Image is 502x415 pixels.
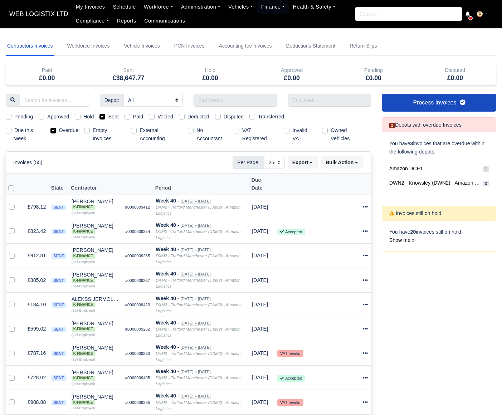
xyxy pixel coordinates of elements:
[52,375,65,381] span: sent
[52,205,65,210] span: sent
[218,36,273,56] a: Accounting fee Invoices
[125,351,150,356] small: #0000009283
[257,66,327,74] div: Approved
[125,229,150,234] small: #0000009254
[194,94,277,107] input: Start week...
[156,400,240,411] i: DXM2 - Trafford Manchester (DXM2) - Amazon Logistics
[249,174,274,195] th: Due Date
[156,246,179,252] strong: Week 40 -
[72,370,120,381] div: [PERSON_NAME] K-Finance
[181,321,211,326] small: [DATE] » [DATE]
[6,7,72,21] a: WEB LOGISTIX LTD
[72,345,120,356] div: [PERSON_NAME] K-Finance
[175,74,245,82] h5: £0.00
[72,297,120,307] div: ALEKSS JERMOLOVICS K-Finance
[156,351,240,362] i: DXM2 - Trafford Manchester (DXM2) - Amazon Logistics
[83,113,94,121] label: Hold
[321,156,364,169] button: Bulk Action
[72,278,95,283] span: K-Finance
[13,160,43,166] h6: Invoices (55)
[156,320,179,326] strong: Week 40 -
[20,366,49,390] td: £728.02
[156,271,179,277] strong: Week 40 -
[125,254,150,258] small: #0000009265
[389,176,489,190] a: DWN2 - Knowsley (DWN2) - Amazon Logistics (L34 7XL) 2
[20,292,49,317] td: £184.10
[156,393,179,399] strong: Week 40 -
[224,113,244,121] label: Disputed
[72,302,95,307] span: K-Finance
[72,284,95,288] small: (Self-Employed)
[466,381,502,415] div: Chat Widget
[72,223,120,234] div: [PERSON_NAME] K-Finance
[125,278,150,283] small: #0000009267
[156,278,240,288] i: DXM2 - Trafford Manchester (DXM2) - Amazon Logistics
[252,350,268,356] span: 6 days from now
[47,113,69,121] label: Approved
[348,36,378,56] a: Return Slips
[93,66,164,74] div: Sent
[277,229,305,235] small: Accepted
[233,156,264,169] span: Per Page:
[140,126,182,143] label: External Accounting
[72,333,95,337] small: (Self-Employed)
[277,350,303,357] small: VAT-Invalid
[72,199,120,210] div: [PERSON_NAME]
[277,399,303,406] small: VAT-Invalid
[20,195,49,219] td: £798.12
[181,223,211,228] small: [DATE] » [DATE]
[389,237,415,243] a: Show me »
[52,400,65,405] span: sent
[251,63,333,85] div: Approved
[72,272,120,283] div: [PERSON_NAME] K-Finance
[52,229,65,234] span: sent
[420,74,491,82] h5: £0.00
[331,126,365,143] label: Owned Vehicles
[389,123,395,128] span: 2
[420,66,491,74] div: Disputed
[72,248,120,258] div: [PERSON_NAME]
[122,36,161,56] a: Vehicle Invoices
[113,14,140,28] a: Reports
[389,179,480,187] span: DWN2 - Knowsley (DWN2) - Amazon Logistics (L34 7XL)
[72,14,113,28] a: Compliance
[14,126,45,143] label: Due this week
[72,351,95,356] span: K-Finance
[156,229,240,240] i: DXM2 - Trafford Manchester (DXM2) - Amazon Logistics
[414,63,496,85] div: Disputed
[181,248,211,252] small: [DATE] » [DATE]
[156,344,179,350] strong: Week 40 -
[52,278,65,283] span: sent
[169,63,251,85] div: Hold
[52,302,65,308] span: sent
[181,272,211,277] small: [DATE] » [DATE]
[88,63,169,85] div: Sent
[156,254,240,264] i: DXM2 - Trafford Manchester (DXM2) - Amazon Logistics
[252,399,268,405] span: 6 days from now
[72,376,95,381] span: K-Finance
[20,341,49,366] td: £787.16
[72,358,95,361] small: (Self-Employed)
[72,223,120,234] div: [PERSON_NAME]
[156,376,240,386] i: DXM2 - Trafford Manchester (DXM2) - Amazon Logistics
[252,204,268,210] span: 6 days from now
[156,198,179,204] strong: Week 40 -
[382,221,496,252] div: You have invoices still on hold
[59,126,79,135] label: Overdue
[11,66,82,74] div: Paid
[14,113,33,121] label: Pending
[410,141,413,146] strong: 3
[69,174,122,195] th: Contractor
[175,66,245,74] div: Hold
[252,228,268,234] span: 6 days from now
[72,199,120,210] div: [PERSON_NAME] K-Finance
[66,36,111,56] a: Workforce Invoices
[277,375,305,381] small: Accepted
[125,400,150,405] small: #0000009365
[288,156,321,169] div: Export
[72,211,95,215] small: (Self-Employed)
[196,126,228,143] label: No Accountant
[125,327,150,331] small: #0000009262
[242,126,276,143] label: VAT Registered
